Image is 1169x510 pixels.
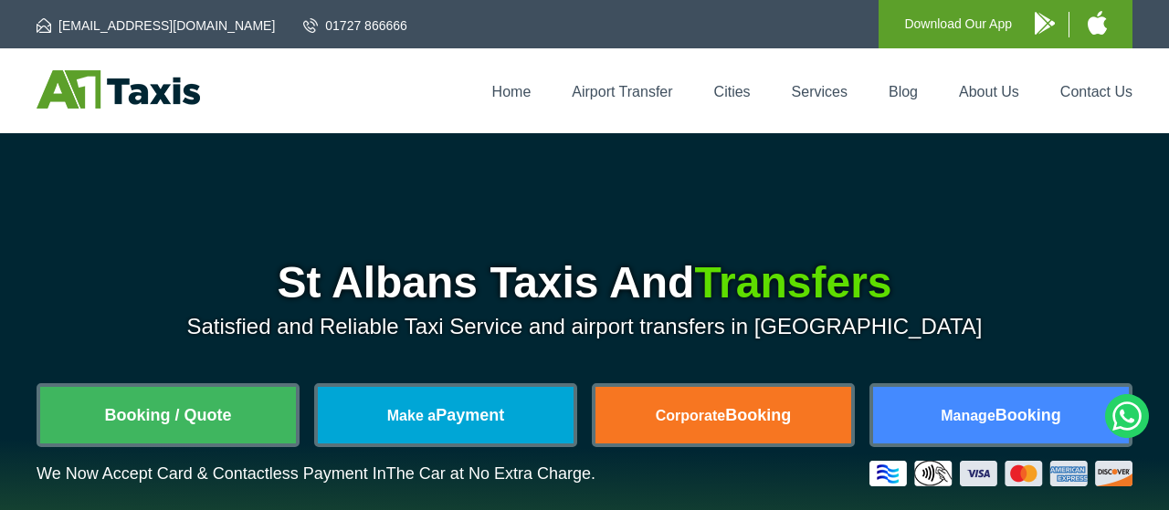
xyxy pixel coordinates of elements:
img: Credit And Debit Cards [869,461,1132,486]
a: About Us [959,84,1019,99]
a: Make aPayment [318,387,574,443]
a: Home [492,84,532,99]
span: Transfers [694,258,891,307]
span: Corporate [656,408,725,423]
span: Manage [941,408,995,423]
a: Blog [889,84,918,99]
a: Booking / Quote [40,387,296,443]
a: Contact Us [1060,84,1132,99]
p: We Now Accept Card & Contactless Payment In [37,464,595,484]
img: A1 Taxis iPhone App [1088,11,1107,35]
span: Make a [387,408,436,423]
a: Airport Transfer [572,84,672,99]
a: [EMAIL_ADDRESS][DOMAIN_NAME] [37,16,275,35]
a: ManageBooking [873,387,1129,443]
img: A1 Taxis St Albans LTD [37,70,200,109]
a: Cities [714,84,751,99]
span: The Car at No Extra Charge. [386,464,595,483]
p: Download Our App [904,13,1012,36]
p: Satisfied and Reliable Taxi Service and airport transfers in [GEOGRAPHIC_DATA] [37,314,1132,339]
a: 01727 866666 [303,16,407,35]
a: Services [792,84,848,99]
h1: St Albans Taxis And [37,261,1132,305]
img: A1 Taxis Android App [1035,12,1055,35]
a: CorporateBooking [595,387,851,443]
